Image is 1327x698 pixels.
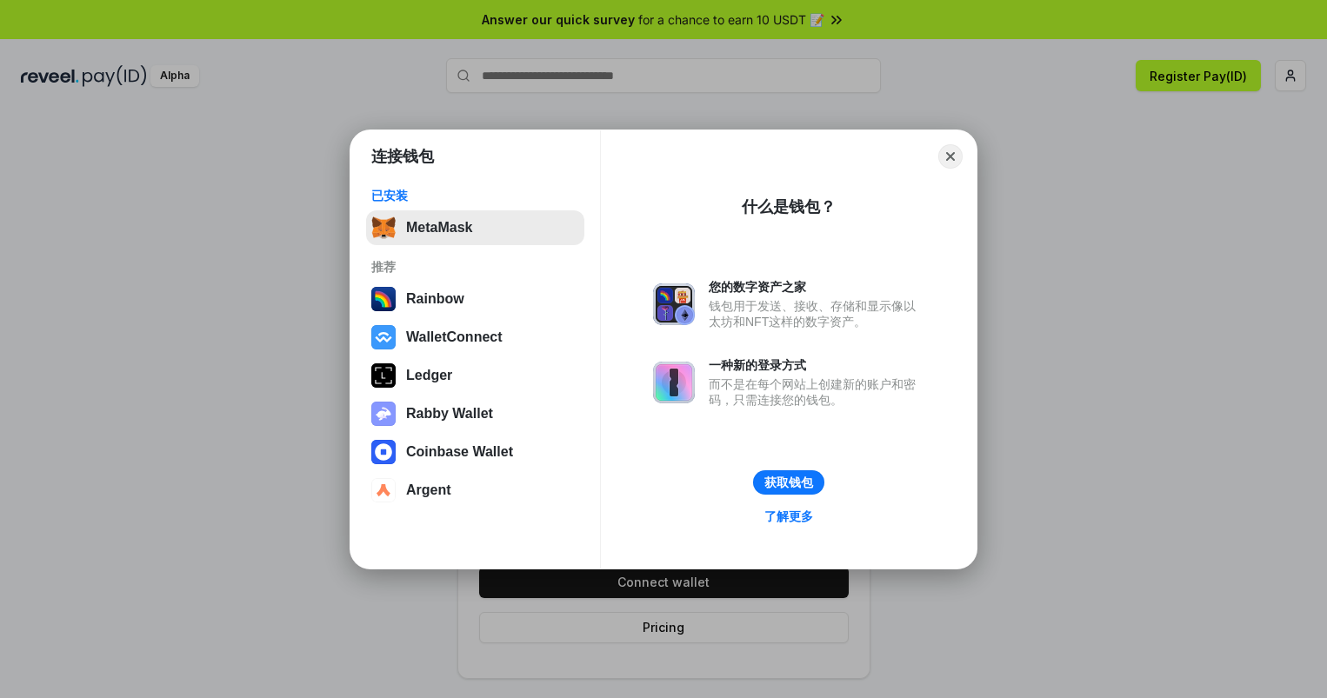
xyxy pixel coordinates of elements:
button: Ledger [366,358,584,393]
img: svg+xml,%3Csvg%20xmlns%3D%22http%3A%2F%2Fwww.w3.org%2F2000%2Fsvg%22%20fill%3D%22none%22%20viewBox... [371,402,396,426]
button: Rainbow [366,282,584,316]
div: 什么是钱包？ [742,196,836,217]
div: 已安装 [371,188,579,203]
div: 钱包用于发送、接收、存储和显示像以太坊和NFT这样的数字资产。 [709,298,924,329]
h1: 连接钱包 [371,146,434,167]
div: 您的数字资产之家 [709,279,924,295]
div: 了解更多 [764,509,813,524]
button: Argent [366,473,584,508]
button: Coinbase Wallet [366,435,584,469]
button: Rabby Wallet [366,396,584,431]
div: Ledger [406,368,452,383]
div: Rainbow [406,291,464,307]
img: svg+xml,%3Csvg%20fill%3D%22none%22%20height%3D%2233%22%20viewBox%3D%220%200%2035%2033%22%20width%... [371,216,396,240]
div: 一种新的登录方式 [709,357,924,373]
img: svg+xml,%3Csvg%20width%3D%2228%22%20height%3D%2228%22%20viewBox%3D%220%200%2028%2028%22%20fill%3D... [371,478,396,502]
button: MetaMask [366,210,584,245]
img: svg+xml,%3Csvg%20xmlns%3D%22http%3A%2F%2Fwww.w3.org%2F2000%2Fsvg%22%20width%3D%2228%22%20height%3... [371,363,396,388]
div: 推荐 [371,259,579,275]
div: Argent [406,482,451,498]
div: MetaMask [406,220,472,236]
img: svg+xml,%3Csvg%20width%3D%22120%22%20height%3D%22120%22%20viewBox%3D%220%200%20120%20120%22%20fil... [371,287,396,311]
div: WalletConnect [406,329,503,345]
div: Rabby Wallet [406,406,493,422]
button: Close [938,144,963,169]
button: 获取钱包 [753,470,824,495]
img: svg+xml,%3Csvg%20width%3D%2228%22%20height%3D%2228%22%20viewBox%3D%220%200%2028%2028%22%20fill%3D... [371,325,396,349]
button: WalletConnect [366,320,584,355]
img: svg+xml,%3Csvg%20xmlns%3D%22http%3A%2F%2Fwww.w3.org%2F2000%2Fsvg%22%20fill%3D%22none%22%20viewBox... [653,362,695,403]
img: svg+xml,%3Csvg%20width%3D%2228%22%20height%3D%2228%22%20viewBox%3D%220%200%2028%2028%22%20fill%3D... [371,440,396,464]
div: 获取钱包 [764,475,813,490]
a: 了解更多 [754,505,824,528]
img: svg+xml,%3Csvg%20xmlns%3D%22http%3A%2F%2Fwww.w3.org%2F2000%2Fsvg%22%20fill%3D%22none%22%20viewBox... [653,283,695,325]
div: Coinbase Wallet [406,444,513,460]
div: 而不是在每个网站上创建新的账户和密码，只需连接您的钱包。 [709,376,924,408]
